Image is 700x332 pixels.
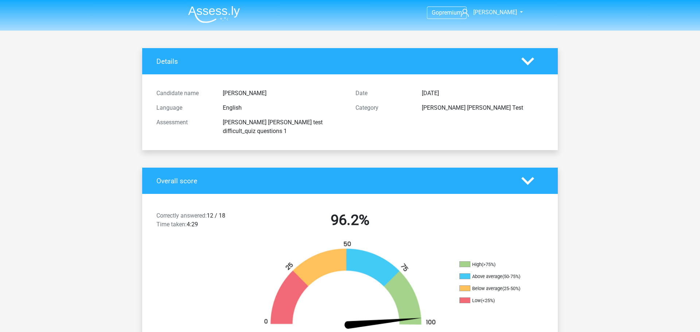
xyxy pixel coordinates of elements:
span: premium [439,9,462,16]
span: Correctly answered: [156,212,207,219]
div: (50-75%) [502,274,520,279]
li: High [459,261,532,268]
div: Category [350,103,416,112]
div: 12 / 18 4:29 [151,211,250,232]
h4: Overall score [156,177,510,185]
div: [PERSON_NAME] [PERSON_NAME] test difficult_quiz questions 1 [217,118,350,136]
img: 96.83268ea44d82.png [252,241,448,332]
a: Gopremium [427,8,466,17]
div: (<25%) [481,298,495,303]
div: Assessment [151,118,217,136]
div: [DATE] [416,89,549,98]
div: (25-50%) [502,286,520,291]
span: Go [432,9,439,16]
h4: Details [156,57,510,66]
div: English [217,103,350,112]
a: [PERSON_NAME] [458,8,518,17]
h2: 96.2% [256,211,444,229]
div: Date [350,89,416,98]
div: Language [151,103,217,112]
li: Low [459,297,532,304]
img: Assessly [188,6,240,23]
div: [PERSON_NAME] [217,89,350,98]
span: Time taken: [156,221,187,228]
div: (>75%) [482,262,495,267]
li: Above average [459,273,532,280]
li: Below average [459,285,532,292]
div: Candidate name [151,89,217,98]
div: [PERSON_NAME] [PERSON_NAME] Test [416,103,549,112]
span: [PERSON_NAME] [473,9,517,16]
